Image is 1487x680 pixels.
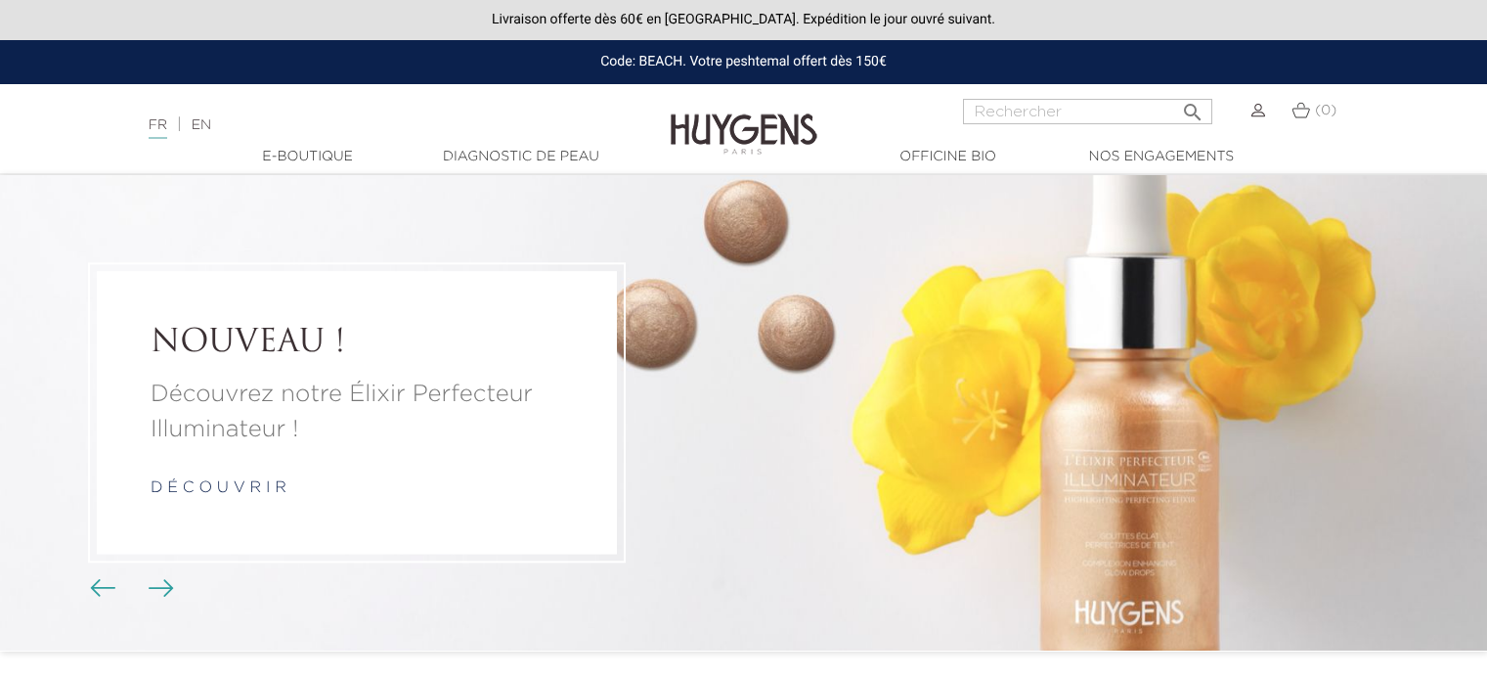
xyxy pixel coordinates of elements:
[1064,147,1259,167] a: Nos engagements
[210,147,406,167] a: E-Boutique
[1315,104,1336,117] span: (0)
[192,118,211,132] a: EN
[139,113,605,137] div: |
[1175,93,1210,119] button: 
[98,574,161,604] div: Boutons du carrousel
[149,118,167,139] a: FR
[1181,95,1204,118] i: 
[423,147,619,167] a: Diagnostic de peau
[963,99,1212,124] input: Rechercher
[151,378,563,448] a: Découvrez notre Élixir Perfecteur Illuminateur !
[151,326,563,363] a: NOUVEAU !
[151,481,286,497] a: d é c o u v r i r
[851,147,1046,167] a: Officine Bio
[671,82,817,158] img: Huygens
